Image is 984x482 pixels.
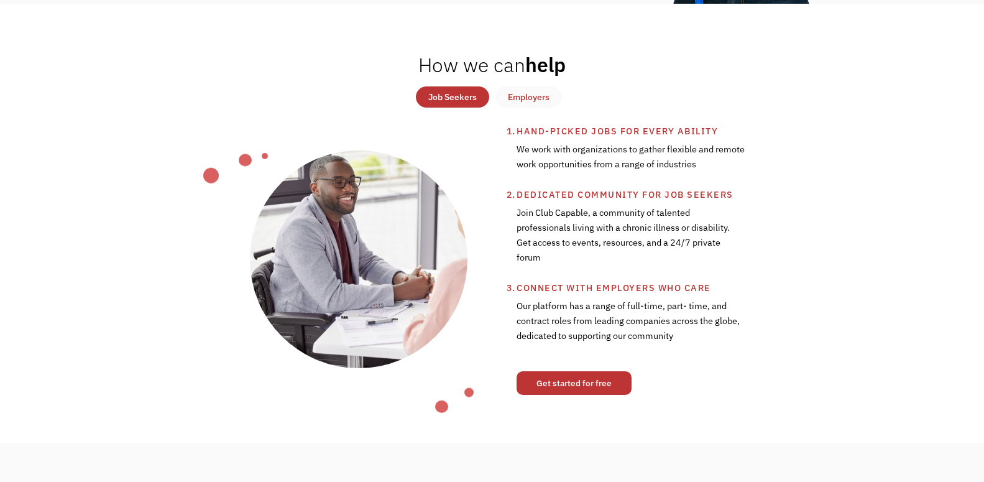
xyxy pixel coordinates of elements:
div: Join Club Capable, a community of talented professionals living with a chronic illness or disabil... [517,202,745,280]
div: Connect with employers who care [517,280,843,295]
div: Job Seekers [428,90,477,104]
div: Dedicated community for job seekers [517,187,843,202]
h2: help [418,52,566,77]
div: Hand-picked jobs for every ability [517,124,843,139]
div: We work with organizations to gather flexible and remote work opportunities from a range of indus... [517,139,745,187]
div: Our platform has a range of full-time, part- time, and contract roles from leading companies acro... [517,295,745,359]
span: How we can [418,52,525,78]
div: Employers [508,90,549,104]
a: Get started for free [517,371,632,395]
